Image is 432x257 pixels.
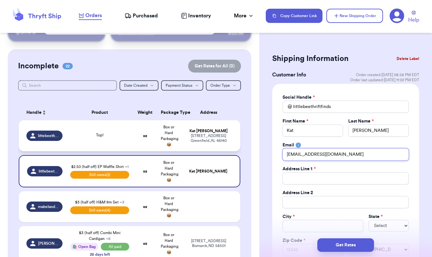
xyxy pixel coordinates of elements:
[120,80,158,91] button: Date Created
[101,243,130,251] span: All paid
[185,133,233,143] div: [STREET_ADDRESS] Greenfield , AL 46140
[188,60,241,73] button: Get Rates for All (0)
[38,133,59,138] span: littebeethriftfinds
[283,94,315,101] label: Social Handle
[283,101,292,113] div: @
[62,63,73,69] span: 22
[166,84,192,87] span: Payment Status
[317,238,374,252] button: Get Rates
[326,9,383,23] button: New Shipping Order
[71,165,129,169] span: $2.50 (half off) EP Waffle Shirt
[38,204,59,209] span: mabelandmaude
[143,169,147,173] strong: oz
[283,213,295,220] label: City
[120,200,124,204] span: + 3
[133,105,157,120] th: Weight
[408,16,419,24] span: Help
[125,165,129,169] span: + 1
[394,52,422,66] button: Delete Label
[42,109,47,116] button: Sort ascending
[66,105,133,120] th: Product
[96,133,104,137] span: Top!
[161,233,178,254] span: Box or Hard Packaging 📦
[85,12,102,19] span: Orders
[161,196,178,217] span: Box or Hard Packaging 📦
[124,84,148,87] span: Date Created
[18,80,117,91] input: Search
[143,242,147,245] strong: oz
[26,109,42,116] span: Handle
[133,12,158,20] span: Purchased
[188,12,211,20] span: Inventory
[350,77,419,83] span: Order last updated: [DATE] 11:02 PM EDT
[39,169,59,174] span: littlebeethriftfinds
[348,118,374,124] label: Last Name
[70,206,129,214] span: Still owes (4)
[157,105,181,120] th: Package Type
[161,125,178,146] span: Box or Hard Packaging 📦
[181,12,211,20] a: Inventory
[18,61,59,71] h2: Incomplete
[228,30,244,36] div: $ 123.45
[161,161,178,182] span: Box or Hard Packaging 📦
[356,72,419,77] span: Order created: [DATE] 08:58 PM EDT
[79,231,120,241] span: $3 (half off) Combi Mini Cardigan
[90,252,110,257] div: 28 days left
[75,200,124,204] span: $3 (half off) H&M 9m Set
[185,239,233,248] div: [STREET_ADDRESS] Bismarck , ND 58501
[206,80,241,91] button: Order Type
[185,129,233,133] div: Kat [PERSON_NAME]
[283,166,316,172] label: Address Line 1
[369,213,383,220] label: State
[79,12,102,20] a: Orders
[185,169,232,174] div: Kat [PERSON_NAME]
[106,237,110,241] span: + 6
[125,12,158,20] a: Purchased
[283,142,294,148] label: Email
[70,171,129,179] span: Still owes (2)
[408,11,419,24] a: Help
[272,54,349,64] h2: Shipping Information
[143,205,147,209] strong: oz
[266,9,322,23] button: Copy Customer Link
[210,84,230,87] span: Order Type
[38,241,59,246] span: [PERSON_NAME].[PERSON_NAME]
[234,12,254,20] div: More
[283,118,308,124] label: First Name
[181,105,240,120] th: Address
[272,71,306,79] h3: Customer Info
[283,190,313,196] label: Address Line 2
[70,243,98,251] div: 🛍️ Open Bag
[143,134,147,138] strong: oz
[161,80,203,91] button: Payment Status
